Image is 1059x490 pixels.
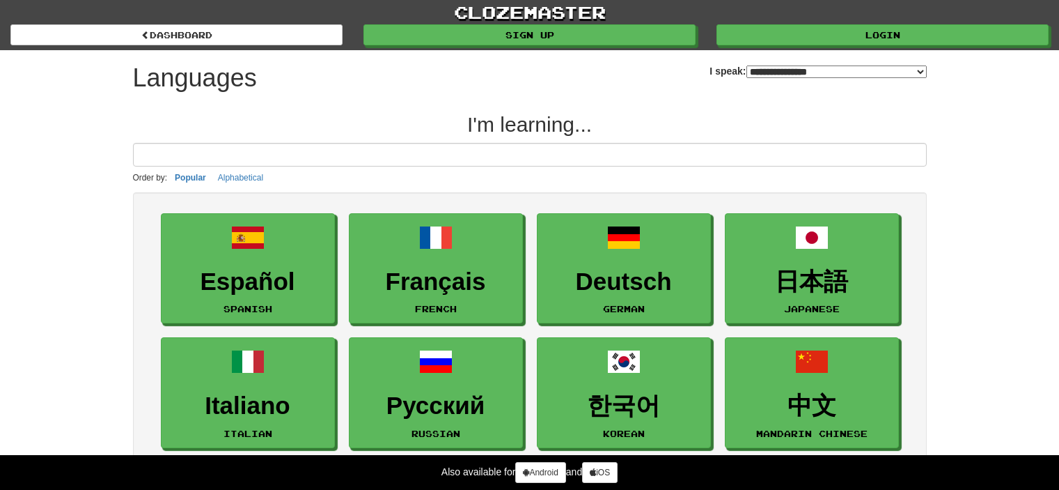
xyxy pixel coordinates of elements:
a: Android [515,462,565,483]
label: I speak: [709,64,926,78]
a: РусскийRussian [349,337,523,448]
small: Korean [603,429,645,438]
a: iOS [582,462,618,483]
a: DeutschGerman [537,213,711,324]
small: German [603,304,645,314]
h3: Deutsch [544,268,703,296]
h3: Español [168,268,327,296]
a: 日本語Japanese [725,213,899,324]
small: Order by: [133,173,168,183]
a: EspañolSpanish [161,213,335,324]
h2: I'm learning... [133,113,927,136]
h3: Русский [356,392,515,420]
button: Popular [171,170,210,185]
h3: 中文 [732,392,891,420]
h3: 한국어 [544,392,703,420]
h3: Français [356,268,515,296]
h3: 日本語 [732,268,891,296]
a: Sign up [363,24,696,45]
small: Italian [223,429,272,438]
h1: Languages [133,64,257,92]
a: ItalianoItalian [161,337,335,448]
small: Mandarin Chinese [756,429,868,438]
h3: Italiano [168,392,327,420]
small: French [415,304,457,314]
a: 한국어Korean [537,337,711,448]
a: Login [716,24,1049,45]
a: 中文Mandarin Chinese [725,337,899,448]
small: Russian [411,429,460,438]
a: dashboard [10,24,343,45]
small: Spanish [223,304,272,314]
button: Alphabetical [214,170,267,185]
a: FrançaisFrench [349,213,523,324]
small: Japanese [784,304,840,314]
select: I speak: [746,66,927,78]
